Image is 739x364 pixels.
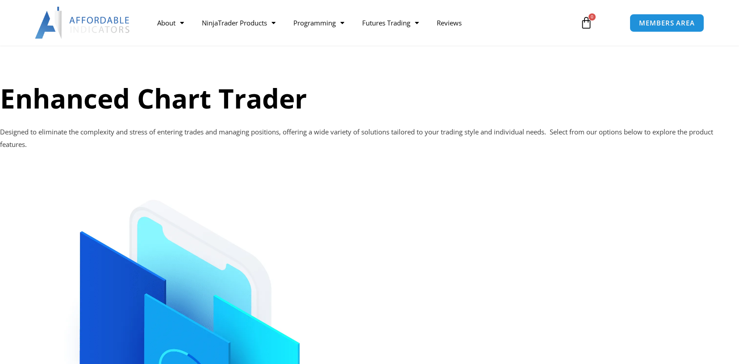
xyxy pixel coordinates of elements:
[630,14,704,32] a: MEMBERS AREA
[284,13,353,33] a: Programming
[148,13,193,33] a: About
[353,13,428,33] a: Futures Trading
[428,13,471,33] a: Reviews
[567,10,606,36] a: 0
[148,13,570,33] nav: Menu
[35,7,131,39] img: LogoAI | Affordable Indicators – NinjaTrader
[589,13,596,21] span: 0
[639,20,695,26] span: MEMBERS AREA
[193,13,284,33] a: NinjaTrader Products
